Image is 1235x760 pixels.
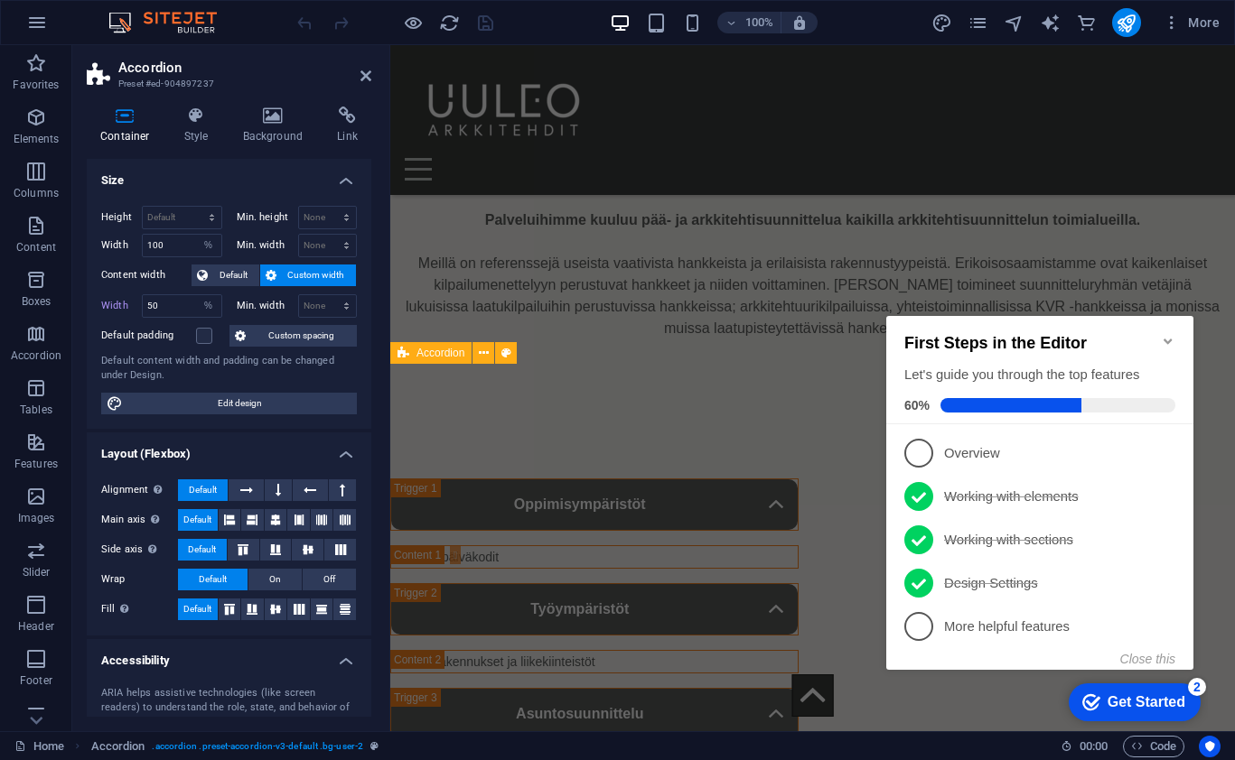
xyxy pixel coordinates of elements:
[178,509,218,531] button: Default
[1155,8,1227,37] button: More
[16,240,56,255] p: Content
[213,264,254,286] span: Default
[744,12,773,33] h6: 100%
[183,509,211,531] span: Default
[1112,8,1141,37] button: publish
[18,619,54,634] p: Header
[65,328,282,347] p: More helpful features
[7,185,314,228] li: Working with elements
[190,394,322,431] div: Get Started 2 items remaining, 60% complete
[14,186,59,200] p: Columns
[25,108,61,123] span: 60%
[1131,736,1176,757] span: Code
[282,44,296,59] div: Minimize checklist
[87,107,171,144] h4: Container
[14,132,60,146] p: Elements
[1123,736,1184,757] button: Code
[14,208,830,294] p: Meillä on referenssejä useista vaativista hankkeista ja erilaisista rakennustyypeistä. Erikoisosa...
[101,264,192,286] label: Content width
[183,598,211,620] span: Default
[1076,13,1097,33] i: Commerce
[7,228,314,272] li: Working with sections
[7,142,314,185] li: Overview
[1163,14,1220,32] span: More
[14,736,64,757] a: Click to cancel selection. Double-click to open Pages
[1116,13,1137,33] i: Publish
[152,736,363,757] span: . accordion .preset-accordion-v3-default .bg-user-2
[87,639,371,672] h4: Accessibility
[118,60,371,76] h2: Accordion
[128,393,351,414] span: Edit design
[237,301,298,310] label: Min. width
[717,12,781,33] button: 100%
[87,159,371,191] h4: Size
[251,325,351,347] span: Custom spacing
[101,393,357,414] button: Edit design
[91,736,379,757] nav: breadcrumb
[199,569,227,590] span: Default
[101,212,142,222] label: Height
[282,264,351,286] span: Custom width
[178,479,228,501] button: Default
[370,741,379,751] i: This element is a customizable preset
[189,479,217,501] span: Default
[968,13,988,33] i: Pages (Ctrl+Alt+S)
[20,403,52,417] p: Tables
[237,240,298,250] label: Min. width
[18,511,55,525] p: Images
[118,76,335,92] h3: Preset #ed-904897237
[1004,13,1024,33] i: Navigator
[1061,736,1109,757] h6: Session time
[1040,12,1062,33] button: text_generator
[229,404,306,421] div: Get Started
[101,598,178,620] label: Fill
[101,325,196,347] label: Default padding
[171,107,229,144] h4: Style
[65,241,282,260] p: Working with sections
[1076,12,1098,33] button: commerce
[25,76,296,95] div: Let's guide you through the top features
[101,509,178,531] label: Main axis
[11,348,61,363] p: Accordion
[178,569,248,590] button: Default
[303,569,356,590] button: Off
[91,736,145,757] span: Click to select. Double-click to edit
[439,13,460,33] i: Reload page
[178,539,227,561] button: Default
[20,673,52,688] p: Footer
[23,565,51,579] p: Slider
[65,198,282,217] p: Working with elements
[101,240,142,250] label: Width
[402,12,424,33] button: Click here to leave preview mode and continue editing
[101,539,178,561] label: Side axis
[101,686,357,731] div: ARIA helps assistive technologies (like screen readers) to understand the role, state, and behavi...
[968,12,989,33] button: pages
[1004,12,1025,33] button: navigator
[1080,736,1108,757] span: 00 00
[101,354,357,384] div: Default content width and padding can be changed under Design.
[87,432,371,465] h4: Layout (Flexbox)
[22,294,51,309] p: Boxes
[7,272,314,315] li: Design Settings
[438,12,460,33] button: reload
[14,457,58,471] p: Features
[416,348,464,358] span: Accordion
[101,301,142,310] label: Width
[1040,13,1061,33] i: AI Writer
[931,12,953,33] button: design
[931,13,952,33] i: Design (Ctrl+Alt+Y)
[248,569,302,590] button: On
[229,325,357,347] button: Custom spacing
[1199,736,1221,757] button: Usercentrics
[65,284,282,303] p: Design Settings
[25,44,296,63] h2: First Steps in the Editor
[237,212,298,222] label: Min. height
[269,569,281,590] span: On
[241,362,296,376] button: Close this
[104,12,239,33] img: Editor Logo
[188,539,216,561] span: Default
[13,78,59,92] p: Favorites
[323,569,335,590] span: Off
[178,598,218,620] button: Default
[101,569,178,590] label: Wrap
